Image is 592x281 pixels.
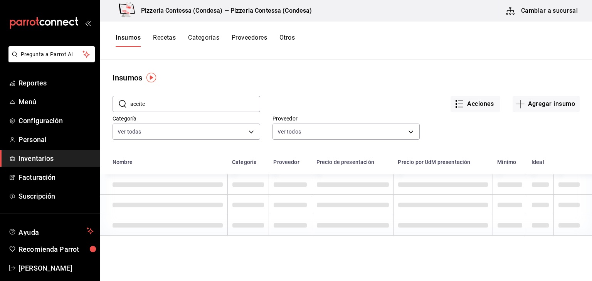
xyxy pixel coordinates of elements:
span: Suscripción [18,191,94,201]
label: Categoría [113,116,260,121]
span: Recomienda Parrot [18,244,94,254]
div: Proveedor [273,159,299,165]
button: Proveedores [232,34,267,47]
button: open_drawer_menu [85,20,91,26]
div: Precio por UdM presentación [398,159,470,165]
span: Inventarios [18,153,94,164]
span: Facturación [18,172,94,182]
span: Configuración [18,115,94,126]
span: [PERSON_NAME] [18,263,94,273]
button: Otros [279,34,295,47]
h3: Pizzeria Contessa (Condesa) — Pizzeria Contessa (Condesa) [135,6,312,15]
button: Recetas [153,34,176,47]
span: Ver todas [118,128,141,135]
span: Ver todos [277,128,301,135]
button: Acciones [451,96,500,112]
div: Insumos [113,72,142,84]
button: Pregunta a Parrot AI [8,46,95,62]
button: Insumos [116,34,141,47]
button: Agregar insumo [513,96,580,112]
div: Ideal [531,159,544,165]
a: Pregunta a Parrot AI [5,56,95,64]
span: Reportes [18,78,94,88]
label: Proveedor [272,116,420,121]
div: navigation tabs [116,34,295,47]
div: Mínimo [497,159,516,165]
span: Personal [18,134,94,145]
button: Categorías [188,34,219,47]
span: Ayuda [18,226,84,236]
div: Precio de presentación [316,159,374,165]
img: Tooltip marker [146,73,156,82]
div: Nombre [113,159,133,165]
span: Pregunta a Parrot AI [21,50,83,59]
div: Categoría [232,159,257,165]
input: Buscar ID o nombre de insumo [130,96,260,112]
span: Menú [18,97,94,107]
